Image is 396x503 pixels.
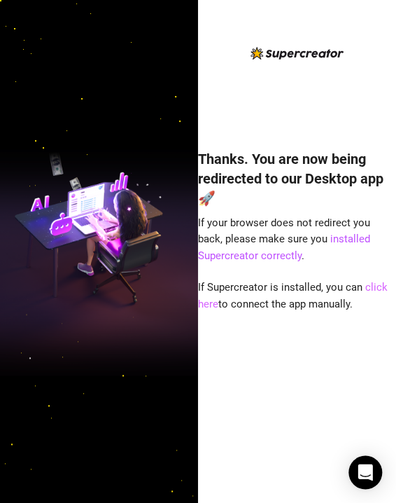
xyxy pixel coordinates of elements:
a: click here [198,281,388,310]
span: If your browser does not redirect you back, please make sure you . [198,216,370,262]
div: Open Intercom Messenger [348,455,382,489]
a: installed Supercreator correctly [198,233,370,262]
span: If Supercreator is installed, you can to connect the app manually. [198,281,388,310]
img: logo-BBDzfeDw.svg [250,47,344,60]
h4: Thanks. You are now being redirected to our Desktop app 🚀 [198,149,396,208]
